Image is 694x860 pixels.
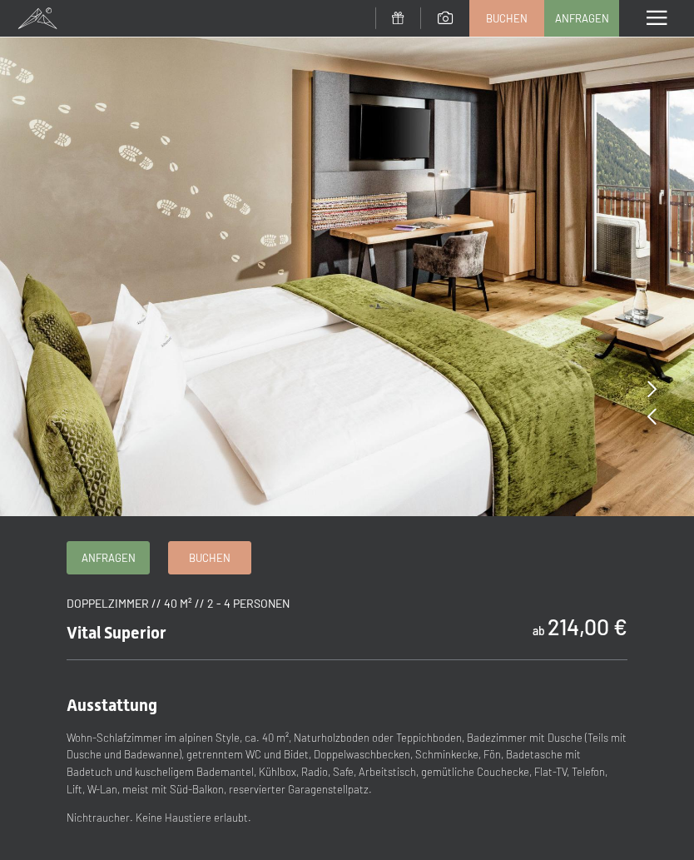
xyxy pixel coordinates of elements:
span: Ausstattung [67,695,157,715]
a: Anfragen [545,1,618,36]
span: Buchen [486,11,528,26]
span: Buchen [189,550,231,565]
span: Vital Superior [67,623,166,643]
span: Anfragen [82,550,136,565]
span: Anfragen [555,11,609,26]
b: 214,00 € [548,613,627,639]
p: Nichtraucher. Keine Haustiere erlaubt. [67,809,627,827]
a: Buchen [470,1,543,36]
a: Anfragen [67,542,149,574]
span: ab [533,624,545,638]
p: Wohn-Schlafzimmer im alpinen Style, ca. 40 m², Naturholzboden oder Teppichboden, Badezimmer mit D... [67,729,627,798]
a: Buchen [169,542,250,574]
span: Doppelzimmer // 40 m² // 2 - 4 Personen [67,596,290,610]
